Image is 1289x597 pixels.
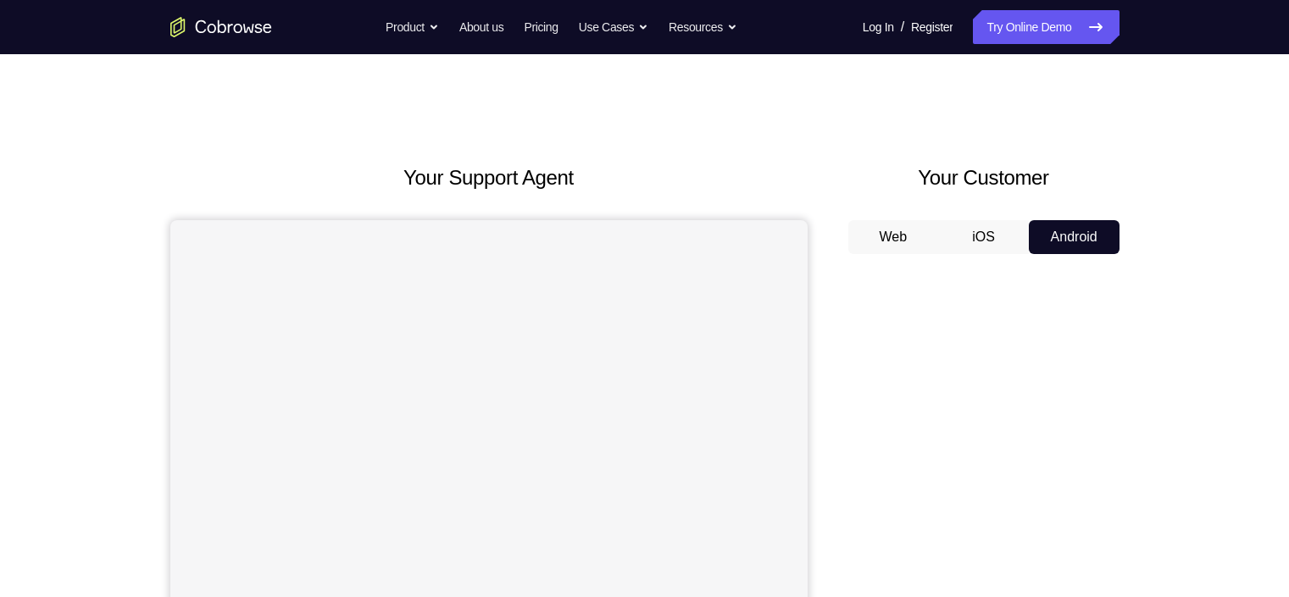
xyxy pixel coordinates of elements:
[848,163,1120,193] h2: Your Customer
[911,10,953,44] a: Register
[848,220,939,254] button: Web
[459,10,503,44] a: About us
[863,10,894,44] a: Log In
[669,10,737,44] button: Resources
[170,163,808,193] h2: Your Support Agent
[901,17,904,37] span: /
[386,10,439,44] button: Product
[973,10,1119,44] a: Try Online Demo
[524,10,558,44] a: Pricing
[170,17,272,37] a: Go to the home page
[1029,220,1120,254] button: Android
[579,10,648,44] button: Use Cases
[938,220,1029,254] button: iOS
